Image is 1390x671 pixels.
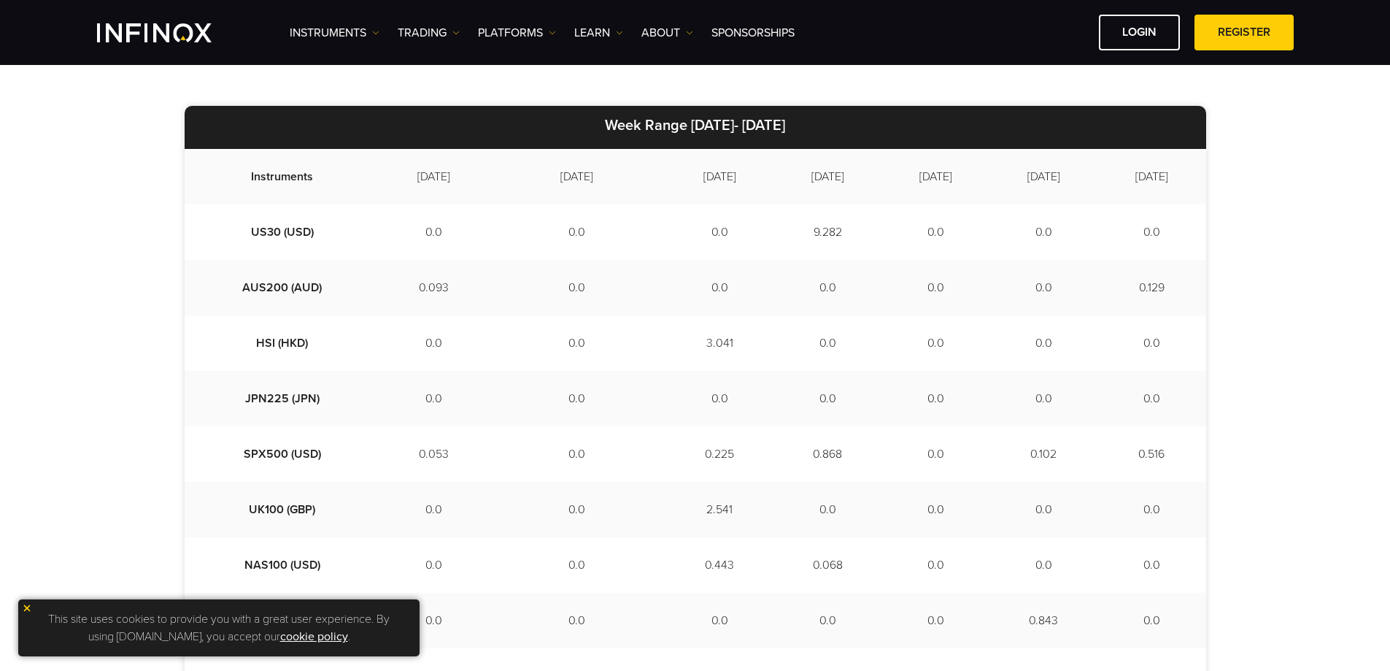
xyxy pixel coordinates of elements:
[380,371,488,426] td: 0.0
[989,260,1097,315] td: 0.0
[773,537,881,593] td: 0.068
[989,149,1097,204] td: [DATE]
[881,537,989,593] td: 0.0
[380,149,488,204] td: [DATE]
[380,537,488,593] td: 0.0
[380,260,488,315] td: 0.093
[185,149,380,204] td: Instruments
[665,204,773,260] td: 0.0
[1097,593,1205,648] td: 0.0
[185,426,380,482] td: SPX500 (USD)
[488,482,666,537] td: 0.0
[773,593,881,648] td: 0.0
[488,593,666,648] td: 0.0
[881,482,989,537] td: 0.0
[380,593,488,648] td: 0.0
[989,371,1097,426] td: 0.0
[574,24,623,42] a: Learn
[97,23,246,42] a: INFINOX Logo
[380,482,488,537] td: 0.0
[185,371,380,426] td: JPN225 (JPN)
[989,204,1097,260] td: 0.0
[665,315,773,371] td: 3.041
[488,371,666,426] td: 0.0
[773,315,881,371] td: 0.0
[380,315,488,371] td: 0.0
[290,24,379,42] a: Instruments
[773,204,881,260] td: 9.282
[1097,371,1205,426] td: 0.0
[881,371,989,426] td: 0.0
[488,260,666,315] td: 0.0
[380,204,488,260] td: 0.0
[185,204,380,260] td: US30 (USD)
[989,593,1097,648] td: 0.843
[1097,260,1205,315] td: 0.129
[773,482,881,537] td: 0.0
[280,629,348,644] a: cookie policy
[665,482,773,537] td: 2.541
[665,426,773,482] td: 0.225
[185,537,380,593] td: NAS100 (USD)
[881,149,989,204] td: [DATE]
[691,117,785,134] strong: [DATE]- [DATE]
[380,426,488,482] td: 0.053
[1097,426,1205,482] td: 0.516
[488,149,666,204] td: [DATE]
[989,426,1097,482] td: 0.102
[881,426,989,482] td: 0.0
[488,204,666,260] td: 0.0
[26,607,412,649] p: This site uses cookies to provide you with a great user experience. By using [DOMAIN_NAME], you a...
[605,117,687,134] strong: Week Range
[1099,15,1180,50] a: LOGIN
[185,593,380,648] td: EUSTX50 (EUR)
[711,24,795,42] a: SPONSORSHIPS
[989,315,1097,371] td: 0.0
[185,260,380,315] td: AUS200 (AUD)
[773,149,881,204] td: [DATE]
[478,24,556,42] a: PLATFORMS
[1097,537,1205,593] td: 0.0
[665,149,773,204] td: [DATE]
[398,24,460,42] a: TRADING
[665,371,773,426] td: 0.0
[665,593,773,648] td: 0.0
[22,603,32,613] img: yellow close icon
[773,371,881,426] td: 0.0
[185,482,380,537] td: UK100 (GBP)
[989,537,1097,593] td: 0.0
[185,315,380,371] td: HSI (HKD)
[488,537,666,593] td: 0.0
[1097,315,1205,371] td: 0.0
[881,593,989,648] td: 0.0
[488,426,666,482] td: 0.0
[665,260,773,315] td: 0.0
[881,260,989,315] td: 0.0
[1194,15,1294,50] a: REGISTER
[1097,482,1205,537] td: 0.0
[881,204,989,260] td: 0.0
[1097,149,1205,204] td: [DATE]
[989,482,1097,537] td: 0.0
[641,24,693,42] a: ABOUT
[773,260,881,315] td: 0.0
[488,315,666,371] td: 0.0
[665,537,773,593] td: 0.443
[1097,204,1205,260] td: 0.0
[773,426,881,482] td: 0.868
[881,315,989,371] td: 0.0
